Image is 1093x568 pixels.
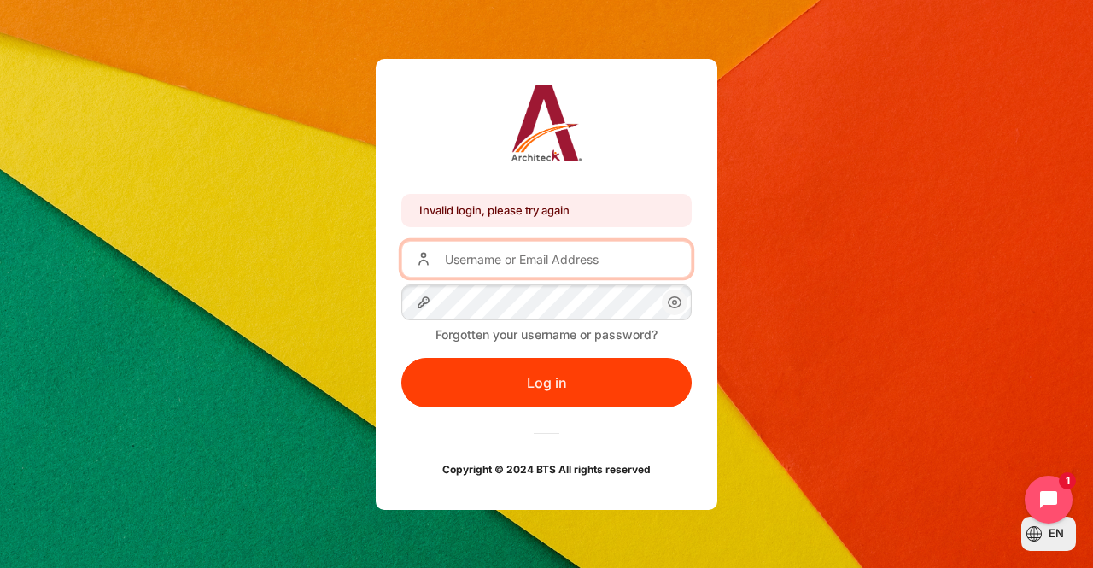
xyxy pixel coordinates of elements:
[442,463,651,476] strong: Copyright © 2024 BTS All rights reserved
[401,358,692,407] button: Log in
[511,85,582,168] a: Architeck
[401,241,692,277] input: Username or Email Address
[401,194,692,227] div: Invalid login, please try again
[1049,525,1064,542] span: en
[435,327,658,342] a: Forgotten your username or password?
[511,85,582,161] img: Architeck
[1021,517,1076,551] button: Languages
